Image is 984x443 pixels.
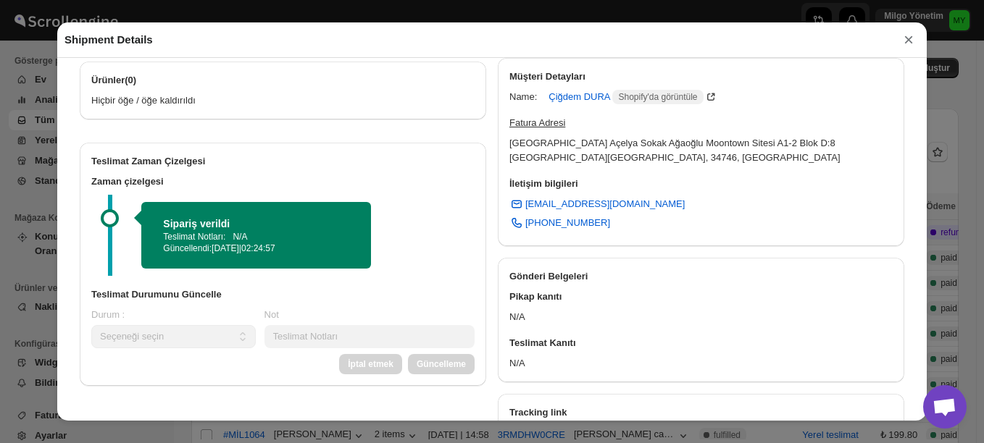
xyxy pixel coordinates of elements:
[91,309,125,320] span: Durum :
[163,242,349,254] p: Güncellendi:
[80,88,486,119] div: Hiçbir öğe / öğe kaldırıldı
[549,91,717,102] a: Çiğdem DURA Shopify'da görüntüle
[264,309,279,320] span: Not
[509,90,537,104] div: Name:
[618,91,697,103] span: Shopify'da görüntüle
[91,73,475,88] h2: Ürünler(0)
[509,69,893,84] h3: Müşteri Detayları
[923,385,967,429] div: Açık sohbet
[509,177,893,191] h3: İletişim bilgileri
[233,231,247,242] p: N/A
[525,197,685,211] span: [EMAIL_ADDRESS][DOMAIN_NAME]
[509,117,565,128] u: Fatura Adresi
[509,136,841,165] div: [GEOGRAPHIC_DATA] Açelya Sokak Ağaoğlu Moontown Sitesi A1-2 Blok D:8 [GEOGRAPHIC_DATA] [GEOGRAPHI...
[163,231,225,242] p: Teslimat Notları:
[509,269,893,284] h2: Gönderi Belgeleri
[498,284,904,330] div: N/A
[64,33,153,47] h2: Shipment Details
[91,174,475,189] h3: Zaman çizelgesi
[509,336,893,350] h3: Teslimat Kanıtı
[91,154,475,169] h2: Teslimat Zaman Çizelgesi
[509,405,893,420] h3: Tracking link
[898,30,920,50] button: ×
[501,193,693,216] a: [EMAIL_ADDRESS][DOMAIN_NAME]
[163,216,349,231] h2: Sipariş verildi
[498,330,904,382] div: N/A
[264,325,475,348] input: Teslimat Notları
[501,211,619,235] a: [PHONE_NUMBER]
[212,243,275,253] span: [DATE] | 02:24:57
[509,290,893,304] h3: Pikap kanıtı
[91,287,475,302] h3: Teslimat Durumunu Güncelle
[549,90,703,104] span: Çiğdem DURA
[525,216,610,230] span: [PHONE_NUMBER]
